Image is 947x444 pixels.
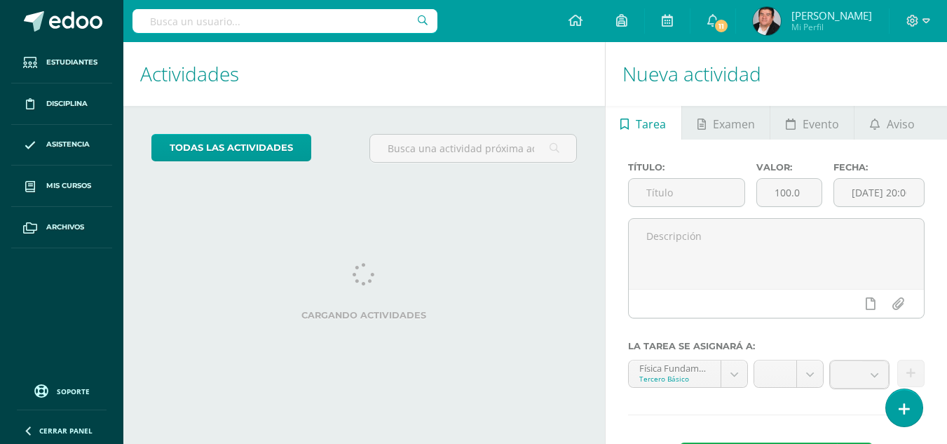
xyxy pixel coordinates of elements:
[46,222,84,233] span: Archivos
[11,83,112,125] a: Disciplina
[17,381,107,400] a: Soporte
[753,7,781,35] img: 8bea78a11afb96288084d23884a19f38.png
[46,180,91,191] span: Mis cursos
[370,135,575,162] input: Busca una actividad próxima aquí...
[757,179,822,206] input: Puntos máximos
[628,341,925,351] label: La tarea se asignará a:
[629,179,744,206] input: Título
[132,9,437,33] input: Busca un usuario...
[46,57,97,68] span: Estudiantes
[629,361,748,387] a: Física Fundamental 'A'Tercero Básico
[833,162,925,173] label: Fecha:
[11,42,112,83] a: Estudiantes
[11,166,112,207] a: Mis cursos
[46,98,88,109] span: Disciplina
[791,21,872,33] span: Mi Perfil
[46,139,90,150] span: Asistencia
[854,106,929,140] a: Aviso
[639,361,711,374] div: Física Fundamental 'A'
[57,386,90,396] span: Soporte
[682,106,770,140] a: Examen
[151,310,577,321] label: Cargando actividades
[791,8,872,22] span: [PERSON_NAME]
[636,107,666,141] span: Tarea
[622,42,930,106] h1: Nueva actividad
[639,374,711,384] div: Tercero Básico
[756,162,822,173] label: Valor:
[39,426,93,436] span: Cerrar panel
[834,179,924,206] input: Fecha de entrega
[11,207,112,248] a: Archivos
[140,42,588,106] h1: Actividades
[803,107,839,141] span: Evento
[713,18,728,34] span: 11
[713,107,755,141] span: Examen
[606,106,681,140] a: Tarea
[887,107,915,141] span: Aviso
[628,162,745,173] label: Título:
[151,134,311,161] a: todas las Actividades
[770,106,854,140] a: Evento
[11,125,112,166] a: Asistencia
